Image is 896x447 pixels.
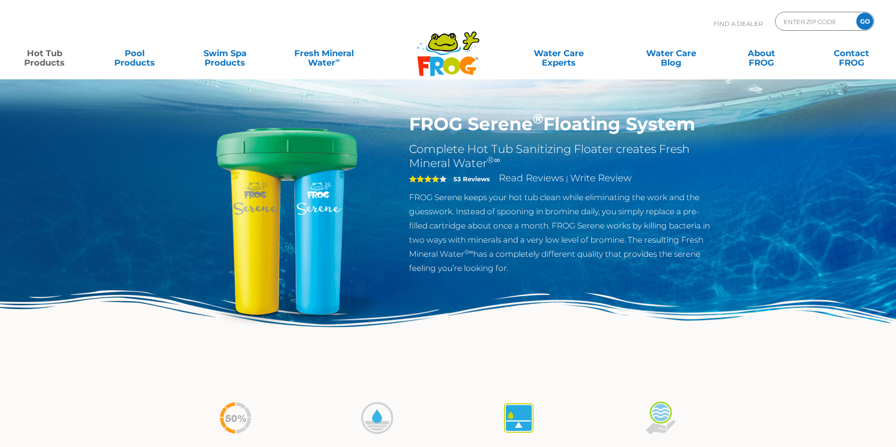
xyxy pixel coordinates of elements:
[636,44,706,63] a: Water CareBlog
[816,44,887,63] a: ContactFROG
[335,56,340,64] sup: ∞
[499,172,564,184] a: Read Reviews
[412,19,485,76] img: Frog Products Logo
[726,44,796,63] a: AboutFROG
[464,248,473,255] sup: ®∞
[100,44,170,63] a: PoolProducts
[179,113,395,329] img: hot-tub-product-serene-floater.png
[280,44,368,63] a: Fresh MineralWater∞
[501,400,537,436] img: icon-atease-self-regulates
[453,175,490,183] strong: 53 Reviews
[218,400,253,436] img: icon-50percent-less
[714,12,763,35] p: Find A Dealer
[409,113,717,135] h1: FROG Serene Floating System
[566,174,568,183] span: |
[409,142,717,170] h2: Complete Hot Tub Sanitizing Floater creates Fresh Mineral Water
[190,44,260,63] a: Swim SpaProducts
[570,172,631,184] a: Write Review
[643,400,678,436] img: icon-soft-feeling
[359,400,395,436] img: icon-bromine-disolves
[487,155,500,165] sup: ®∞
[856,13,873,30] input: GO
[409,175,439,183] span: 4
[9,44,80,63] a: Hot TubProducts
[502,44,616,63] a: Water CareExperts
[533,110,543,127] sup: ®
[409,190,717,275] p: FROG Serene keeps your hot tub clean while eliminating the work and the guesswork. Instead of spo...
